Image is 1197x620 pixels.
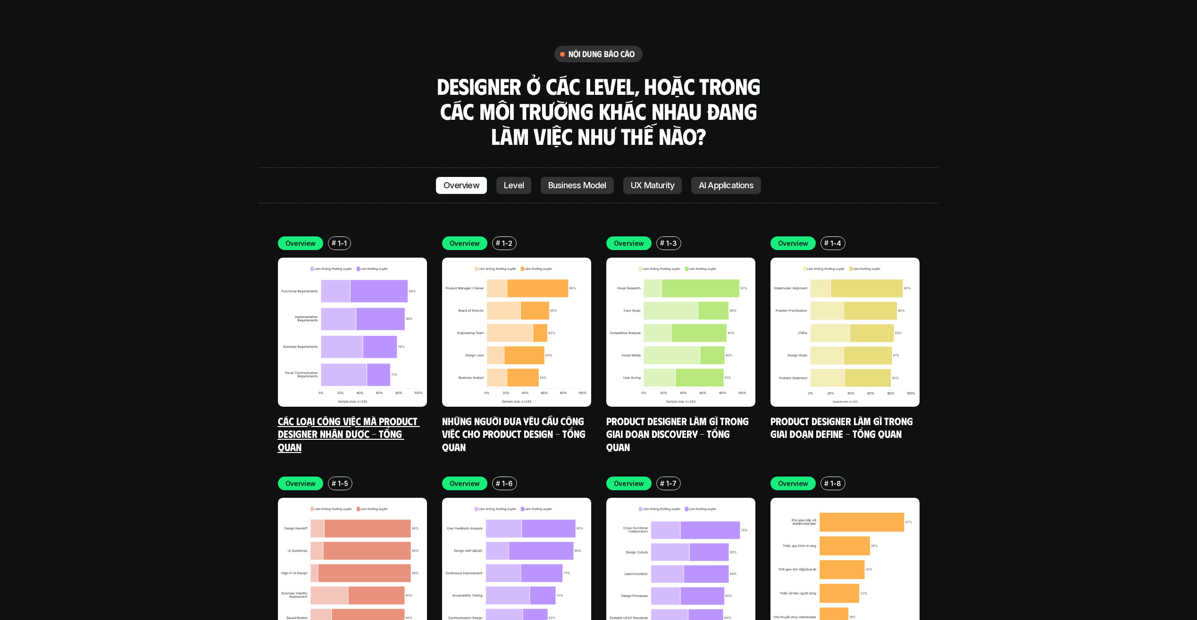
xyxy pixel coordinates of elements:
[278,414,420,453] a: Các loại công việc mà Product Designer nhận được - Tổng quan
[778,238,809,248] p: Overview
[338,478,348,488] p: 1-5
[778,478,809,488] p: Overview
[770,414,915,440] a: Product Designer làm gì trong giai đoạn Define - Tổng quan
[666,478,676,488] p: 1-7
[496,480,500,487] h6: #
[285,478,316,488] p: Overview
[434,74,764,148] h3: Designer ở các level, hoặc trong các môi trường khác nhau đang làm việc như thế nào?
[450,238,480,248] p: Overview
[623,177,682,194] a: UX Maturity
[548,181,606,190] p: Business Model
[660,239,664,246] h6: #
[660,480,664,487] h6: #
[450,478,480,488] p: Overview
[699,181,753,190] p: AI Applications
[830,238,841,248] p: 1-4
[502,478,512,488] p: 1-6
[824,239,829,246] h6: #
[332,480,336,487] h6: #
[666,238,677,248] p: 1-3
[824,480,829,487] h6: #
[631,181,674,190] p: UX Maturity
[830,478,841,488] p: 1-8
[338,238,346,248] p: 1-1
[442,414,588,453] a: Những người đưa yêu cầu công việc cho Product Design - Tổng quan
[496,177,531,194] a: Level
[691,177,761,194] a: AI Applications
[614,478,645,488] p: Overview
[332,239,336,246] h6: #
[606,414,751,453] a: Product Designer làm gì trong giai đoạn Discovery - Tổng quan
[436,177,487,194] a: Overview
[285,238,316,248] p: Overview
[614,238,645,248] p: Overview
[496,239,500,246] h6: #
[444,181,479,190] p: Overview
[569,49,635,59] h6: nội dung báo cáo
[504,181,524,190] p: Level
[502,238,512,248] p: 1-2
[541,177,614,194] a: Business Model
